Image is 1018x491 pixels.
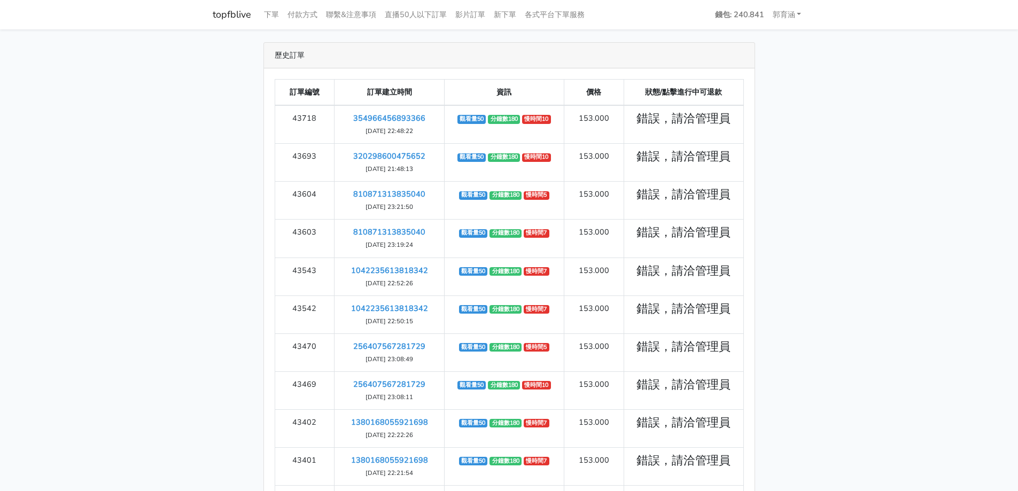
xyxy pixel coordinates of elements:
[564,295,624,333] td: 153.000
[275,447,335,485] td: 43401
[275,258,335,295] td: 43543
[275,295,335,333] td: 43542
[459,305,488,314] span: 觀看量50
[451,4,489,25] a: 影片訂單
[489,343,522,352] span: 分鐘數180
[631,150,737,164] h4: 錯誤，請洽管理員
[275,409,335,447] td: 43402
[457,153,486,162] span: 觀看量50
[264,43,755,68] div: 歷史訂單
[283,4,322,25] a: 付款方式
[564,409,624,447] td: 153.000
[444,80,564,106] th: 資訊
[457,115,486,123] span: 觀看量50
[631,454,737,468] h4: 錯誤，請洽管理員
[353,189,425,199] a: 810871313835040
[631,302,737,316] h4: 錯誤，請洽管理員
[366,317,413,325] small: [DATE] 22:50:15
[275,182,335,220] td: 43604
[366,240,413,249] small: [DATE] 23:19:24
[564,333,624,371] td: 153.000
[353,341,425,352] a: 256407567281729
[524,305,549,314] span: 慢時間7
[524,191,549,200] span: 慢時間5
[459,267,488,276] span: 觀看量50
[351,455,428,465] a: 1380168055921698
[488,381,520,389] span: 分鐘數180
[335,80,444,106] th: 訂單建立時間
[564,447,624,485] td: 153.000
[522,115,551,123] span: 慢時間10
[260,4,283,25] a: 下單
[522,153,551,162] span: 慢時間10
[715,9,764,20] strong: 錢包: 240.841
[768,4,806,25] a: 郭育涵
[351,417,428,427] a: 1380168055921698
[275,371,335,409] td: 43469
[489,305,522,314] span: 分鐘數180
[353,151,425,161] a: 320298600475652
[459,343,488,352] span: 觀看量50
[459,191,488,200] span: 觀看量50
[366,202,413,211] small: [DATE] 23:21:50
[564,144,624,182] td: 153.000
[213,4,251,25] a: topfblive
[631,264,737,278] h4: 錯誤，請洽管理員
[275,80,335,106] th: 訂單編號
[353,379,425,389] a: 256407567281729
[489,4,520,25] a: 新下單
[366,127,413,135] small: [DATE] 22:48:22
[524,419,549,427] span: 慢時間7
[564,80,624,106] th: 價格
[488,153,520,162] span: 分鐘數180
[631,378,737,392] h4: 錯誤，請洽管理員
[488,115,520,123] span: 分鐘數180
[624,80,743,106] th: 狀態/點擊進行中可退款
[380,4,451,25] a: 直播50人以下訂單
[366,431,413,439] small: [DATE] 22:22:26
[631,112,737,126] h4: 錯誤，請洽管理員
[524,457,549,465] span: 慢時間7
[351,303,428,314] a: 1042235613818342
[489,267,522,276] span: 分鐘數180
[275,333,335,371] td: 43470
[564,220,624,258] td: 153.000
[275,144,335,182] td: 43693
[366,469,413,477] small: [DATE] 22:21:54
[489,457,522,465] span: 分鐘數180
[631,226,737,240] h4: 錯誤，請洽管理員
[457,381,486,389] span: 觀看量50
[631,416,737,430] h4: 錯誤，請洽管理員
[366,165,413,173] small: [DATE] 21:48:13
[366,279,413,287] small: [DATE] 22:52:26
[522,381,551,389] span: 慢時間10
[275,105,335,144] td: 43718
[353,113,425,123] a: 354966456893366
[564,258,624,295] td: 153.000
[489,419,522,427] span: 分鐘數180
[520,4,589,25] a: 各式平台下單服務
[366,393,413,401] small: [DATE] 23:08:11
[524,229,549,238] span: 慢時間7
[711,4,768,25] a: 錢包: 240.841
[564,182,624,220] td: 153.000
[631,340,737,354] h4: 錯誤，請洽管理員
[459,457,488,465] span: 觀看量50
[564,105,624,144] td: 153.000
[275,220,335,258] td: 43603
[351,265,428,276] a: 1042235613818342
[564,371,624,409] td: 153.000
[631,188,737,202] h4: 錯誤，請洽管理員
[322,4,380,25] a: 聯繫&注意事項
[353,227,425,237] a: 810871313835040
[524,267,549,276] span: 慢時間7
[459,229,488,238] span: 觀看量50
[459,419,488,427] span: 觀看量50
[489,191,522,200] span: 分鐘數180
[524,343,549,352] span: 慢時間5
[366,355,413,363] small: [DATE] 23:08:49
[489,229,522,238] span: 分鐘數180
